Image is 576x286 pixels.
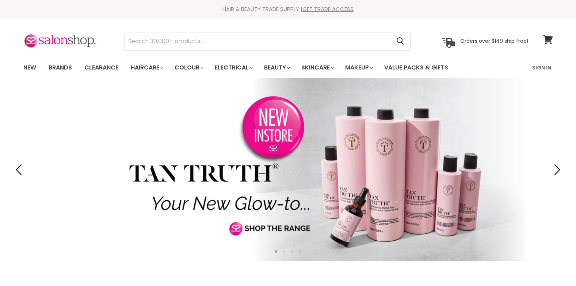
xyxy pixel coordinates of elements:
a: Haircare [125,60,168,75]
a: Value Packs & Gifts [379,60,454,75]
a: GET TRADE ACCESS [302,5,354,13]
a: Sign In [528,60,556,75]
li: Page dot 2 [283,250,285,253]
a: Electrical [209,60,257,75]
form: Product [124,33,411,50]
a: Beauty [259,60,294,75]
li: Page dot 3 [291,250,293,253]
nav: Main [14,57,562,78]
a: Clearance [79,60,124,75]
li: Page dot 1 [275,250,277,253]
button: Next [549,162,563,177]
a: Brands [43,60,77,75]
button: Search [391,33,410,50]
li: Page dot 4 [299,250,301,253]
a: Makeup [340,60,377,75]
a: Skincare [296,60,338,75]
ul: Main menu [18,57,491,78]
input: Search [125,33,391,50]
a: New [18,60,42,75]
button: Previous [13,162,27,177]
p: Orders over $149 ship free! [460,38,528,44]
div: HAIR & BEAUTY TRADE SUPPLY | [14,5,562,13]
a: Colour [169,60,208,75]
